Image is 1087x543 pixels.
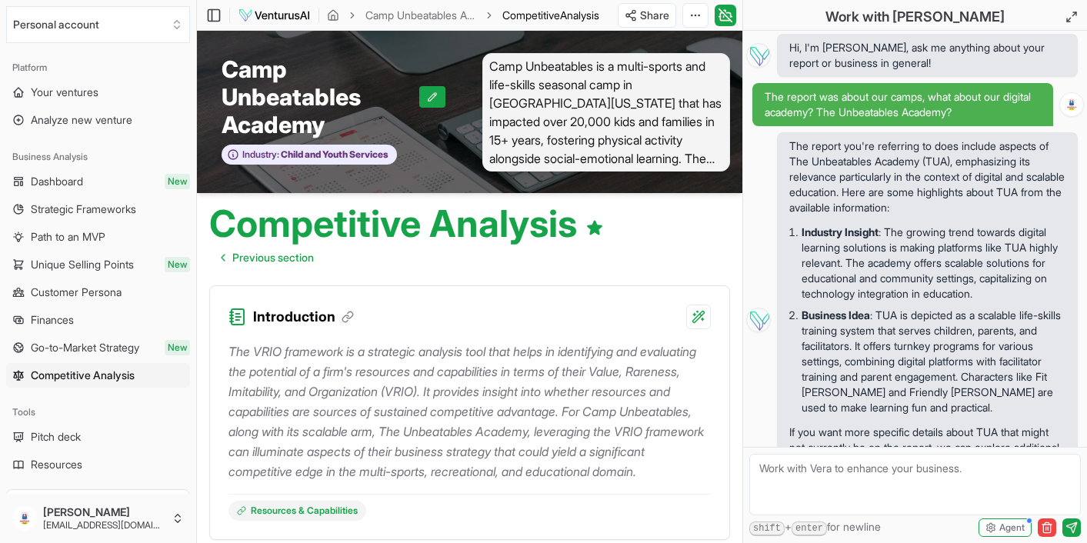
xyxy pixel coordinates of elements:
nav: pagination [209,242,326,273]
span: The report was about our camps, what about our digital academy? The Unbeatables Academy? [765,89,1041,120]
span: Agent [999,521,1025,534]
img: logo [238,6,311,25]
p: The report you're referring to does include aspects of The Unbeatables Academy (TUA), emphasizing... [789,138,1065,215]
button: Select an organization [6,6,190,43]
span: Analyze new venture [31,112,132,128]
span: Pitch deck [31,429,81,445]
a: Competitive Analysis [6,363,190,388]
button: Agent [979,518,1032,537]
span: Go-to-Market Strategy [31,340,139,355]
a: Resources & Capabilities [228,501,366,521]
button: [PERSON_NAME][EMAIL_ADDRESS][DOMAIN_NAME] [6,500,190,537]
a: Analyze new venture [6,108,190,132]
span: Dashboard [31,174,83,189]
h2: Work with [PERSON_NAME] [825,6,1005,28]
span: Finances [31,312,74,328]
span: [PERSON_NAME] [43,505,165,519]
a: Pitch deck [6,425,190,449]
span: New [165,174,190,189]
a: Go-to-Market StrategyNew [6,335,190,360]
p: : TUA is depicted as a scalable life-skills training system that serves children, parents, and fa... [802,308,1065,415]
strong: Industry Insight [802,225,879,238]
p: : The growing trend towards digital learning solutions is making platforms like TUA highly releva... [802,225,1065,301]
a: Customer Persona [6,280,190,305]
div: Platform [6,55,190,80]
span: Child and Youth Services [279,148,388,161]
span: Path to an MVP [31,229,105,245]
a: Unique Selling PointsNew [6,252,190,277]
span: Strategic Frameworks [31,202,136,217]
span: CompetitiveAnalysis [502,8,599,23]
span: New [165,257,190,272]
a: Camp Unbeatables Academy [365,8,476,23]
strong: Business Idea [802,308,870,321]
a: Path to an MVP [6,225,190,249]
span: Previous section [232,250,314,265]
span: + for newline [749,519,881,536]
kbd: shift [749,521,785,536]
span: [EMAIL_ADDRESS][DOMAIN_NAME] [43,519,165,531]
h3: Pro plan [13,493,183,508]
p: If you want more specific details about TUA that might not currently be on the report, we can exp... [789,425,1065,501]
span: Analysis [560,8,599,22]
span: New [165,340,190,355]
span: Unique Selling Points [31,257,134,272]
button: Industry:Child and Youth Services [222,145,397,165]
p: The VRIO framework is a strategic analysis tool that helps in identifying and evaluating the pote... [228,341,711,481]
button: Share [618,3,676,28]
a: Your ventures [6,80,190,105]
span: Hi, I'm [PERSON_NAME], ask me anything about your report or business in general! [789,40,1065,71]
span: Industry: [242,148,279,161]
img: ACg8ocIxQWDh478a_LcjXfe8U8uxyMGtlbGjZef4qUE79GtdBQZCCrCUJw=s96-c [1060,93,1083,116]
span: Camp Unbeatables Academy [222,55,419,138]
span: Camp Unbeatables is a multi-sports and life-skills seasonal camp in [GEOGRAPHIC_DATA][US_STATE] t... [482,53,731,172]
div: Tools [6,400,190,425]
div: Business Analysis [6,145,190,169]
a: DashboardNew [6,169,190,194]
a: Finances [6,308,190,332]
span: Customer Persona [31,285,122,300]
span: Resources [31,457,82,472]
kbd: enter [792,521,827,536]
span: Competitive Analysis [31,368,135,383]
span: Your ventures [31,85,98,100]
a: Go to previous page [209,242,326,273]
a: Resources [6,452,190,477]
h3: Introduction [253,306,354,328]
span: Share [640,8,669,23]
img: Vera [746,43,771,68]
h1: Competitive Analysis [209,205,604,242]
img: Vera [746,308,771,332]
a: Strategic Frameworks [6,197,190,222]
nav: breadcrumb [327,8,599,23]
img: ACg8ocIxQWDh478a_LcjXfe8U8uxyMGtlbGjZef4qUE79GtdBQZCCrCUJw=s96-c [12,506,37,531]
